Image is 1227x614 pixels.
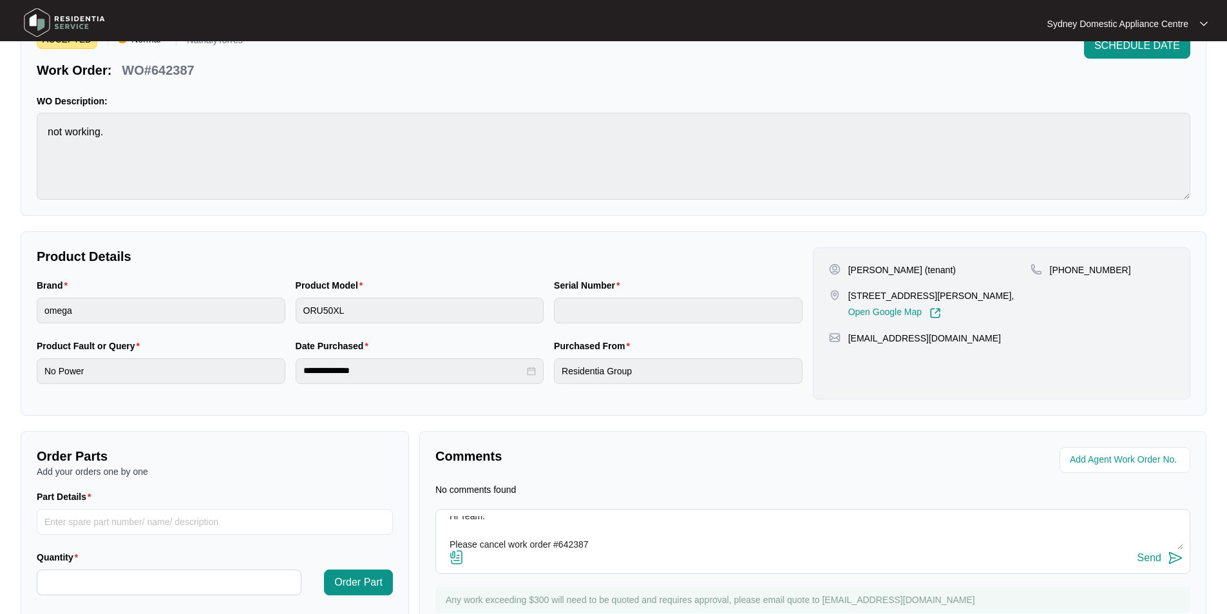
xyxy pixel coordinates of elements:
[929,307,941,319] img: Link-External
[1031,264,1042,275] img: map-pin
[848,289,1014,302] p: [STREET_ADDRESS][PERSON_NAME],
[554,298,803,323] input: Serial Number
[334,575,383,590] span: Order Part
[449,550,464,565] img: file-attachment-doc.svg
[848,307,941,319] a: Open Google Map
[37,298,285,323] input: Brand
[37,95,1190,108] p: WO Description:
[37,279,73,292] label: Brand
[37,465,393,478] p: Add your orders one by one
[303,364,525,378] input: Date Purchased
[296,279,368,292] label: Product Model
[324,570,393,595] button: Order Part
[37,570,301,595] input: Quantity
[1070,452,1183,468] input: Add Agent Work Order No.
[1137,552,1161,564] div: Send
[1094,38,1180,53] span: SCHEDULE DATE
[37,551,83,564] label: Quantity
[37,340,145,352] label: Product Fault or Query
[19,3,109,42] img: residentia service logo
[37,509,393,535] input: Part Details
[829,264,841,275] img: user-pin
[122,61,194,79] p: WO#642387
[37,490,97,503] label: Part Details
[446,593,1184,606] p: Any work exceeding $300 will need to be quoted and requires approval, please email quote to [EMAI...
[442,516,1183,550] textarea: Hi Team. Please cancel work order #642387
[1050,264,1131,276] p: [PHONE_NUMBER]
[37,447,393,465] p: Order Parts
[37,247,803,265] p: Product Details
[1047,17,1188,30] p: Sydney Domestic Appliance Centre
[554,340,635,352] label: Purchased From
[1168,550,1183,566] img: send-icon.svg
[296,298,544,323] input: Product Model
[1084,33,1190,59] button: SCHEDULE DATE
[296,340,374,352] label: Date Purchased
[829,332,841,343] img: map-pin
[829,289,841,301] img: map-pin
[435,447,804,465] p: Comments
[1200,21,1208,27] img: dropdown arrow
[37,358,285,384] input: Product Fault or Query
[37,61,111,79] p: Work Order:
[37,113,1190,200] textarea: not working.
[1137,550,1183,567] button: Send
[848,264,956,276] p: [PERSON_NAME] (tenant)
[554,358,803,384] input: Purchased From
[435,483,516,496] p: No comments found
[848,332,1001,345] p: [EMAIL_ADDRESS][DOMAIN_NAME]
[554,279,625,292] label: Serial Number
